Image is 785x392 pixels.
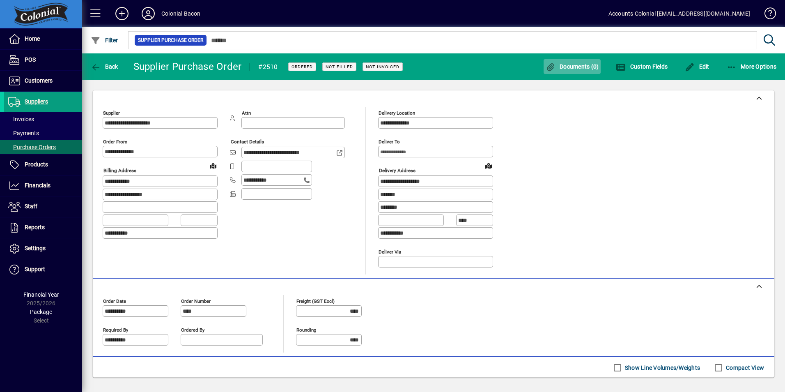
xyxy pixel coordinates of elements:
[103,110,120,116] mat-label: Supplier
[4,175,82,196] a: Financials
[258,60,278,74] div: #2510
[103,327,128,332] mat-label: Required by
[4,50,82,70] a: POS
[4,238,82,259] a: Settings
[482,159,495,172] a: View on map
[25,77,53,84] span: Customers
[25,98,48,105] span: Suppliers
[296,327,316,332] mat-label: Rounding
[685,63,709,70] span: Edit
[727,63,777,70] span: More Options
[23,291,59,298] span: Financial Year
[89,33,120,48] button: Filter
[4,217,82,238] a: Reports
[4,140,82,154] a: Purchase Orders
[623,364,700,372] label: Show Line Volumes/Weights
[25,161,48,168] span: Products
[181,327,204,332] mat-label: Ordered by
[4,126,82,140] a: Payments
[758,2,775,28] a: Knowledge Base
[25,56,36,63] span: POS
[616,63,668,70] span: Custom Fields
[614,59,670,74] button: Custom Fields
[4,29,82,49] a: Home
[242,110,251,116] mat-label: Attn
[4,71,82,91] a: Customers
[8,144,56,150] span: Purchase Orders
[181,298,211,304] mat-label: Order number
[292,64,313,69] span: Ordered
[546,63,599,70] span: Documents (0)
[82,59,127,74] app-page-header-button: Back
[30,309,52,315] span: Package
[91,63,118,70] span: Back
[4,259,82,280] a: Support
[296,298,335,304] mat-label: Freight (GST excl)
[724,364,764,372] label: Compact View
[379,110,415,116] mat-label: Delivery Location
[133,60,242,73] div: Supplier Purchase Order
[25,35,40,42] span: Home
[8,130,39,136] span: Payments
[89,59,120,74] button: Back
[544,59,601,74] button: Documents (0)
[379,139,400,145] mat-label: Deliver To
[207,159,220,172] a: View on map
[103,298,126,304] mat-label: Order date
[379,249,401,254] mat-label: Deliver via
[25,245,46,251] span: Settings
[103,139,127,145] mat-label: Order from
[25,203,37,210] span: Staff
[4,154,82,175] a: Products
[366,64,399,69] span: Not Invoiced
[161,7,200,20] div: Colonial Bacon
[8,116,34,122] span: Invoices
[608,7,750,20] div: Accounts Colonial [EMAIL_ADDRESS][DOMAIN_NAME]
[91,37,118,44] span: Filter
[683,59,712,74] button: Edit
[25,182,50,189] span: Financials
[326,64,353,69] span: Not Filled
[725,59,779,74] button: More Options
[4,196,82,217] a: Staff
[135,6,161,21] button: Profile
[109,6,135,21] button: Add
[25,224,45,231] span: Reports
[25,266,45,272] span: Support
[138,36,203,44] span: Supplier Purchase Order
[4,112,82,126] a: Invoices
